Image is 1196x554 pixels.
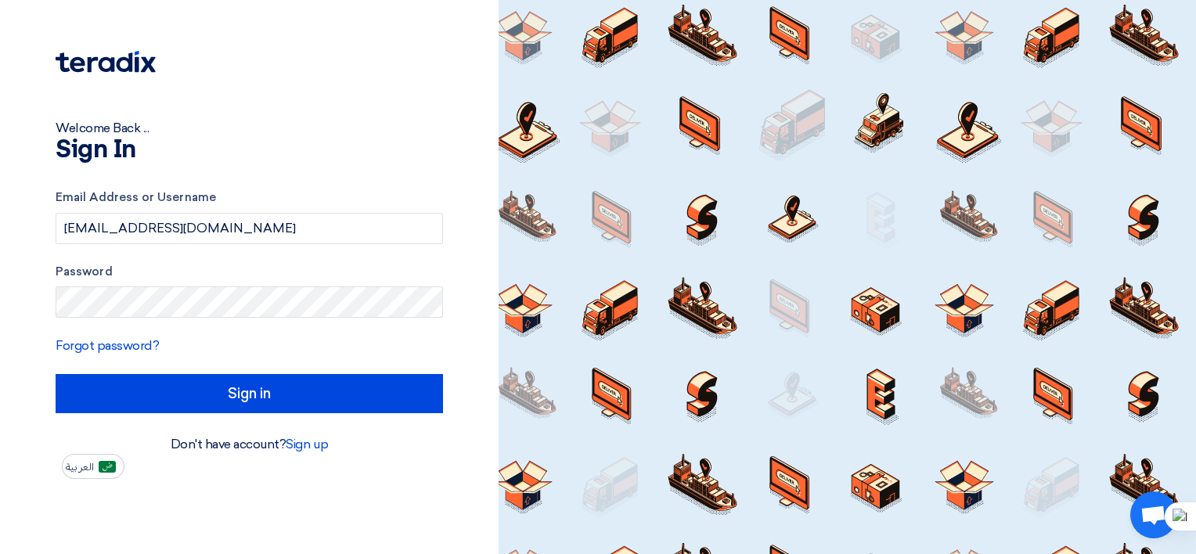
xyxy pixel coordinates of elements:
input: Sign in [56,374,443,413]
img: Teradix logo [56,51,156,73]
input: Enter your business email or username [56,213,443,244]
img: ar-AR.png [99,461,116,473]
div: Welcome Back ... [56,119,443,138]
label: Password [56,263,443,281]
button: العربية [62,454,124,479]
label: Email Address or Username [56,189,443,207]
a: Open chat [1130,491,1177,538]
div: Don't have account? [56,435,443,454]
a: Sign up [286,437,328,451]
span: العربية [66,462,94,473]
h1: Sign In [56,138,443,163]
a: Forgot password? [56,338,159,353]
